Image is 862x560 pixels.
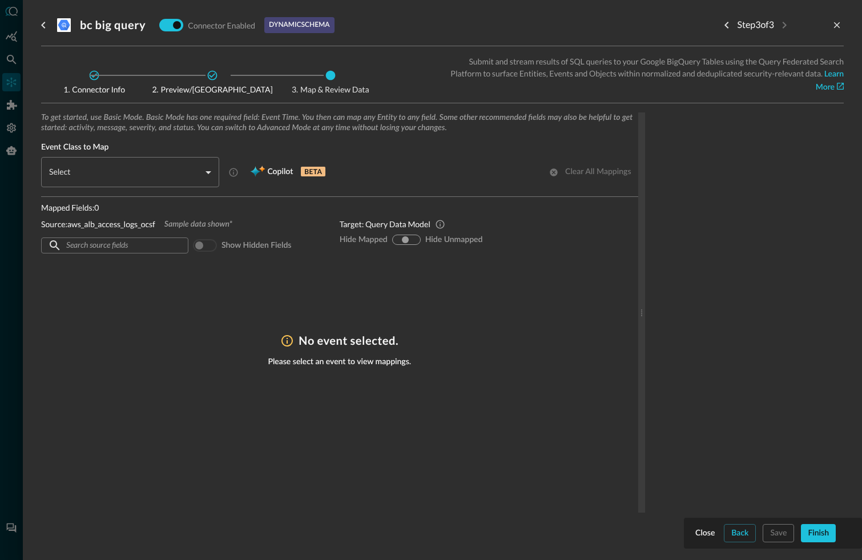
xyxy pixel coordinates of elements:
[164,219,232,229] span: Sample data shown*
[41,142,638,152] span: Event Class to Map
[718,16,736,34] button: Previous step
[268,357,411,367] span: Please select an event to view mappings.
[57,18,71,32] svg: Google BigQuery
[444,55,844,94] p: Submit and stream results of SQL queries to your Google BigQuery Tables using the Query Federated...
[243,163,332,182] button: CopilotBETA
[340,218,430,230] p: Target: Query Data Model
[425,235,483,245] span: Hide Unmapped
[41,202,321,213] p: Mapped Fields: 0
[66,235,162,256] input: Search source fields
[34,16,53,34] button: go back
[435,219,445,229] svg: Query’s Data Model (QDM) is based on the Open Cybersecurity Schema Framework (OCSF). QDM aims to ...
[808,526,829,541] div: Finish
[80,18,146,32] h3: bc big query
[731,526,748,541] div: Back
[816,70,844,91] a: Learn More
[392,235,421,245] div: show-all
[282,86,379,94] span: Map & Review Data
[830,18,844,32] button: close-drawer
[695,526,715,541] div: Close
[188,19,255,31] p: Connector Enabled
[152,86,272,94] span: Preview/[GEOGRAPHIC_DATA]
[301,167,325,176] p: BETA
[737,18,774,32] p: Step 3 of 3
[41,218,155,230] p: Source: aws_alb_access_logs_ocsf
[340,235,388,245] span: Hide Mapped
[269,20,329,30] p: dynamic schema
[221,240,291,251] span: Show hidden fields
[41,112,638,133] span: To get started, use Basic Mode. Basic Mode has one required field: Event Time. You then can map a...
[267,165,293,179] span: Copilot
[46,86,143,94] span: Connector Info
[299,334,398,348] h3: No event selected.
